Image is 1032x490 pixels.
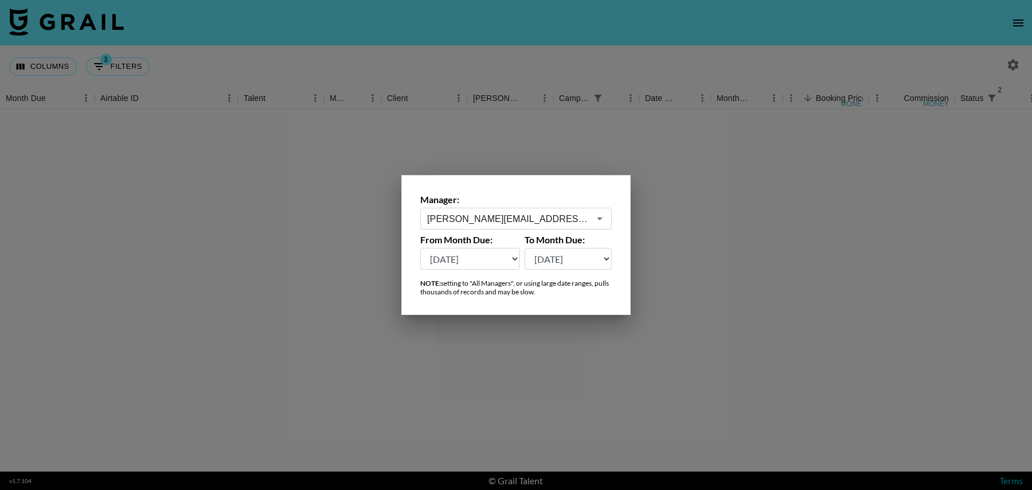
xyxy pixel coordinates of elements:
[420,234,520,246] label: From Month Due:
[420,279,612,296] div: setting to "All Managers", or using large date ranges, pulls thousands of records and may be slow.
[420,279,441,287] strong: NOTE:
[525,234,612,246] label: To Month Due:
[420,194,612,205] label: Manager:
[592,211,608,227] button: Open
